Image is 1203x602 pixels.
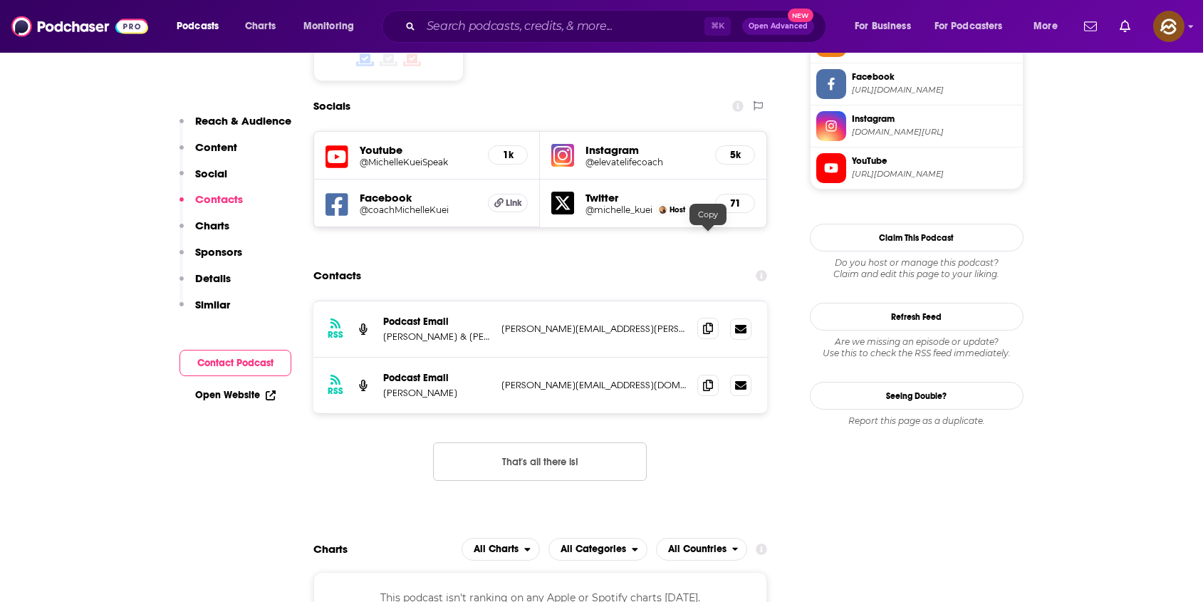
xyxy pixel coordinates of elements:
img: Michelle Kuei [659,206,667,214]
span: Instagram [852,113,1017,125]
button: Charts [179,219,229,245]
span: For Business [855,16,911,36]
p: [PERSON_NAME][EMAIL_ADDRESS][PERSON_NAME][DOMAIN_NAME] [501,323,687,335]
button: Contact Podcast [179,350,291,376]
button: open menu [656,538,748,561]
button: Nothing here. [433,442,647,481]
input: Search podcasts, credits, & more... [421,15,704,38]
span: New [788,9,813,22]
a: Show notifications dropdown [1078,14,1103,38]
button: Claim This Podcast [810,224,1024,251]
h5: 71 [727,197,743,209]
button: open menu [925,15,1024,38]
span: Do you host or manage this podcast? [810,257,1024,269]
h2: Contacts [313,262,361,289]
h5: Facebook [360,191,477,204]
img: iconImage [551,144,574,167]
span: YouTube [852,155,1017,167]
a: @michelle_kuei [585,204,652,215]
a: Seeing Double? [810,382,1024,410]
p: [PERSON_NAME] & [PERSON_NAME] [383,331,490,343]
button: Similar [179,298,230,324]
button: Content [179,140,237,167]
button: Sponsors [179,245,242,271]
h5: Youtube [360,143,477,157]
span: ⌘ K [704,17,731,36]
span: All Categories [561,544,626,554]
span: Link [506,197,522,209]
button: open menu [293,15,373,38]
img: Podchaser - Follow, Share and Rate Podcasts [11,13,148,40]
span: Podcasts [177,16,219,36]
h5: 1k [500,149,516,161]
h2: Categories [548,538,647,561]
span: Monitoring [303,16,354,36]
span: More [1033,16,1058,36]
h5: Twitter [585,191,704,204]
a: Instagram[DOMAIN_NAME][URL] [816,111,1017,141]
span: Facebook [852,71,1017,83]
button: Refresh Feed [810,303,1024,331]
img: User Profile [1153,11,1184,42]
span: For Podcasters [934,16,1003,36]
span: Open Advanced [749,23,808,30]
div: Claim and edit this page to your liking. [810,257,1024,280]
p: Contacts [195,192,243,206]
p: Details [195,271,231,285]
p: [PERSON_NAME] [383,387,490,399]
h3: RSS [328,329,343,341]
button: Open AdvancedNew [742,18,814,35]
span: instagram.com/elevatelifecoach [852,127,1017,137]
span: Logged in as hey85204 [1153,11,1184,42]
p: Content [195,140,237,154]
p: Reach & Audience [195,114,291,128]
button: open menu [548,538,647,561]
div: Search podcasts, credits, & more... [395,10,840,43]
a: @elevatelifecoach [585,157,704,167]
h2: Charts [313,542,348,556]
button: open menu [845,15,929,38]
button: Contacts [179,192,243,219]
button: Details [179,271,231,298]
span: https://www.youtube.com/@MichelleKueiSpeak [852,169,1017,180]
h5: Instagram [585,143,704,157]
button: Show profile menu [1153,11,1184,42]
a: YouTube[URL][DOMAIN_NAME] [816,153,1017,183]
a: @coachMichelleKuei [360,204,477,215]
h3: RSS [328,385,343,397]
button: Social [179,167,227,193]
a: Charts [236,15,284,38]
button: Reach & Audience [179,114,291,140]
a: @MichelleKueiSpeak [360,157,477,167]
p: Sponsors [195,245,242,259]
p: Charts [195,219,229,232]
h2: Platforms [462,538,540,561]
span: https://www.facebook.com/coachMichelleKuei [852,85,1017,95]
button: open menu [167,15,237,38]
div: Report this page as a duplicate. [810,415,1024,427]
h5: 5k [727,149,743,161]
div: Copy [689,204,727,225]
p: Similar [195,298,230,311]
h2: Countries [656,538,748,561]
span: Charts [245,16,276,36]
span: All Countries [668,544,727,554]
a: Show notifications dropdown [1114,14,1136,38]
button: open menu [462,538,540,561]
a: Facebook[URL][DOMAIN_NAME] [816,69,1017,99]
span: All Charts [474,544,519,554]
span: Host [670,205,685,214]
div: Are we missing an episode or update? Use this to check the RSS feed immediately. [810,336,1024,359]
a: Link [488,194,528,212]
p: Podcast Email [383,372,490,384]
p: Podcast Email [383,316,490,328]
p: [PERSON_NAME][EMAIL_ADDRESS][DOMAIN_NAME] [501,379,687,391]
h2: Socials [313,93,350,120]
a: Open Website [195,389,276,401]
button: open menu [1024,15,1076,38]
